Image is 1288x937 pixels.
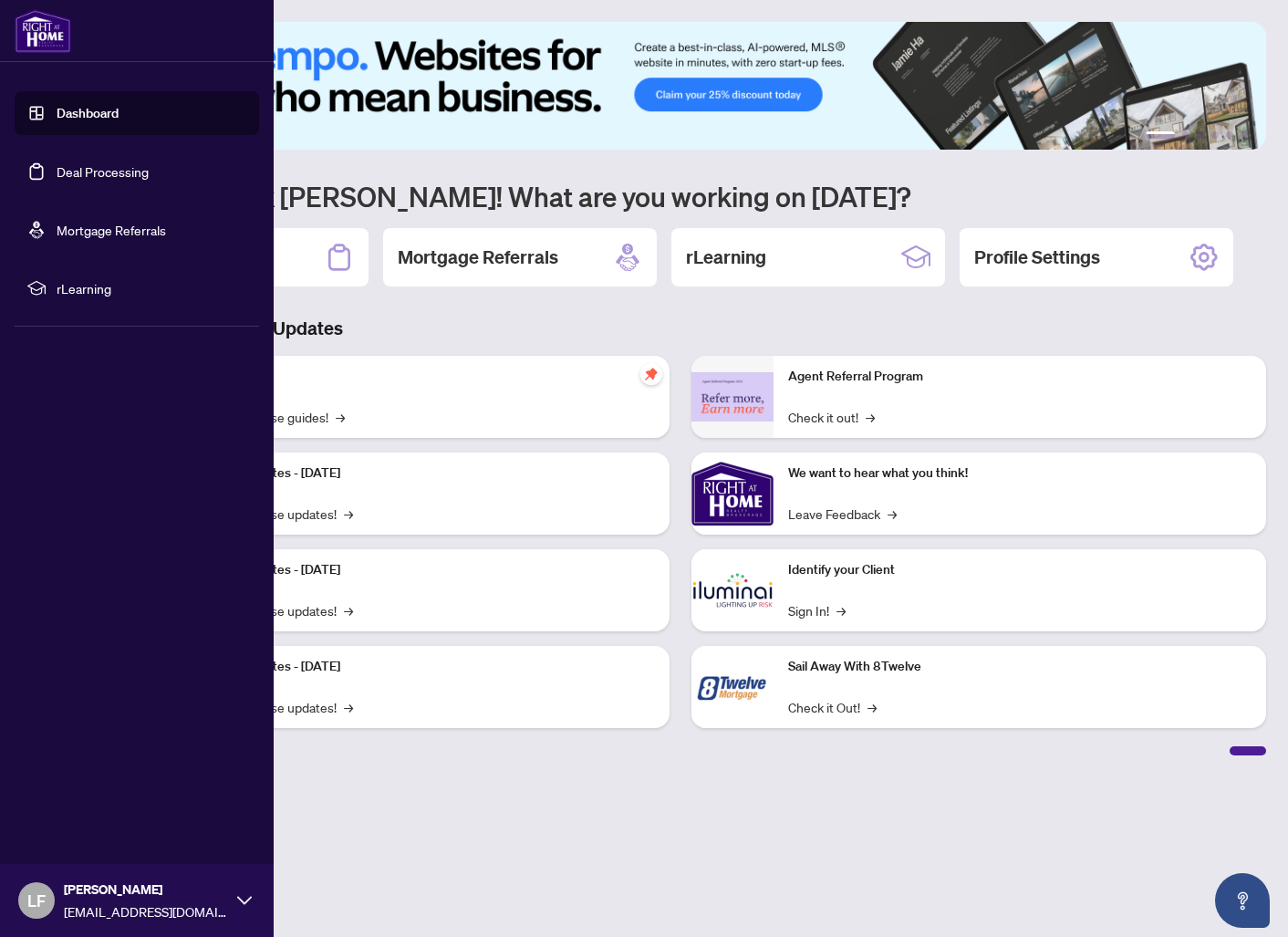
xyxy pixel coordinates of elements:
[788,407,875,427] a: Check it out!→
[57,105,119,121] a: Dashboard
[686,245,766,270] h2: rLearning
[1215,873,1270,928] button: Open asap
[27,888,46,913] span: LF
[192,463,655,484] p: Platform Updates - [DATE]
[788,463,1252,484] p: We want to hear what you think!
[192,560,655,580] p: Platform Updates - [DATE]
[57,278,246,298] span: rLearning
[336,407,345,427] span: →
[788,697,877,717] a: Check it Out!→
[788,504,897,524] a: Leave Feedback→
[788,600,846,620] a: Sign In!→
[867,697,877,717] span: →
[344,697,353,717] span: →
[1146,131,1175,139] button: 1
[15,9,71,53] img: logo
[64,901,228,921] span: [EMAIL_ADDRESS][DOMAIN_NAME]
[398,245,558,270] h2: Mortgage Referrals
[95,316,1266,341] h3: Brokerage & Industry Updates
[192,657,655,677] p: Platform Updates - [DATE]
[866,407,875,427] span: →
[192,367,655,387] p: Self-Help
[691,646,774,728] img: Sail Away With 8Twelve
[691,372,774,422] img: Agent Referral Program
[836,600,846,620] span: →
[788,657,1252,677] p: Sail Away With 8Twelve
[344,600,353,620] span: →
[1226,131,1233,139] button: 5
[95,179,1266,213] h1: Welcome back [PERSON_NAME]! What are you working on [DATE]?
[1197,131,1204,139] button: 3
[788,560,1252,580] p: Identify your Client
[1211,131,1219,139] button: 4
[344,504,353,524] span: →
[1241,131,1248,139] button: 6
[640,363,662,385] span: pushpin
[691,453,774,535] img: We want to hear what you think!
[1182,131,1189,139] button: 2
[974,245,1100,270] h2: Profile Settings
[64,880,228,900] span: [PERSON_NAME]
[57,163,149,180] a: Deal Processing
[57,222,166,238] a: Mortgage Referrals
[691,549,774,631] img: Identify your Client
[95,22,1266,150] img: Slide 0
[788,367,1252,387] p: Agent Referral Program
[888,504,897,524] span: →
